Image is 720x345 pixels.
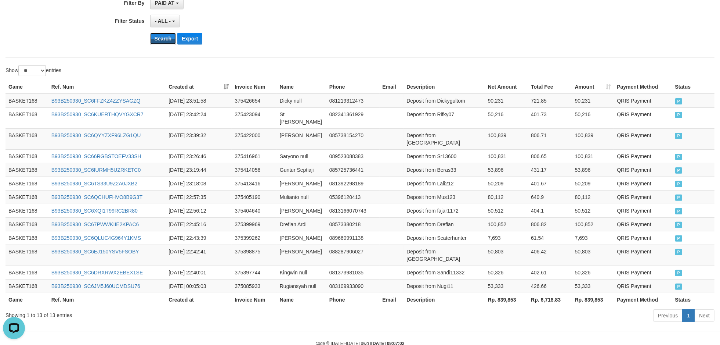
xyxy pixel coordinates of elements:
td: QRIS Payment [614,231,672,245]
td: QRIS Payment [614,107,672,128]
td: 61.54 [528,231,572,245]
td: 375413416 [232,177,277,190]
td: 50,512 [572,204,614,217]
a: 1 [682,309,695,322]
td: 721.85 [528,94,572,108]
td: [DATE] 22:45:16 [166,217,232,231]
td: [DATE] 22:43:39 [166,231,232,245]
td: 375422000 [232,128,277,149]
td: BASKET168 [6,245,48,266]
td: [DATE] 23:26:46 [166,149,232,163]
td: [DATE] 00:05:03 [166,279,232,293]
th: Created at: activate to sort column ascending [166,80,232,94]
td: 085738154270 [326,128,380,149]
td: 089523088383 [326,149,380,163]
td: 404.1 [528,204,572,217]
td: BASKET168 [6,190,48,204]
button: Export [177,33,202,45]
td: BASKET168 [6,94,48,108]
th: Description [404,293,485,306]
th: Payment Method [614,80,672,94]
td: 375085933 [232,279,277,293]
th: Payment Method [614,293,672,306]
label: Show entries [6,65,61,76]
td: 401.73 [528,107,572,128]
th: Status [672,293,714,306]
a: B93B250930_SC66RGBSTOEFV33SH [51,153,141,159]
td: 083109933090 [326,279,380,293]
span: PAID [675,154,683,160]
span: PAID [675,133,683,139]
td: QRIS Payment [614,163,672,177]
td: 7,693 [572,231,614,245]
td: Guntur Septiaji [277,163,326,177]
td: Deposit from Drefian [404,217,485,231]
select: Showentries [18,65,46,76]
td: QRIS Payment [614,190,672,204]
td: 0813166070743 [326,204,380,217]
th: Description [404,80,485,94]
td: QRIS Payment [614,245,672,266]
td: 53,896 [485,163,528,177]
td: 50,216 [485,107,528,128]
button: - ALL - [150,15,180,27]
td: 426.66 [528,279,572,293]
th: Rp. 839,853 [485,293,528,306]
span: - ALL - [155,18,171,24]
td: 375414056 [232,163,277,177]
td: 05396120413 [326,190,380,204]
th: Invoice Num [232,80,277,94]
td: 100,852 [572,217,614,231]
td: 081219312473 [326,94,380,108]
td: Deposit from Sandi11332 [404,266,485,279]
td: Mulianto null [277,190,326,204]
span: PAID [675,270,683,276]
td: 806.71 [528,128,572,149]
th: Total Fee [528,80,572,94]
td: [PERSON_NAME] [277,245,326,266]
td: 50,326 [485,266,528,279]
td: Deposit from Beras33 [404,163,485,177]
span: PAID [675,112,683,118]
td: 375404640 [232,204,277,217]
td: Drefian Ardi [277,217,326,231]
td: 806.65 [528,149,572,163]
th: Invoice Num [232,293,277,306]
td: BASKET168 [6,204,48,217]
td: BASKET168 [6,149,48,163]
th: Ref. Num [48,293,166,306]
td: 80,112 [572,190,614,204]
th: Created at [166,293,232,306]
a: B93B250930_SC6JM5J60UCMDSU76 [51,283,140,289]
th: Email [380,80,404,94]
td: 085725736441 [326,163,380,177]
td: 53,333 [485,279,528,293]
td: 80,112 [485,190,528,204]
td: 375426654 [232,94,277,108]
td: 375397744 [232,266,277,279]
td: Kingwin null [277,266,326,279]
td: 806.82 [528,217,572,231]
span: PAID [675,98,683,104]
td: Deposit from [GEOGRAPHIC_DATA] [404,128,485,149]
td: QRIS Payment [614,204,672,217]
td: 375398875 [232,245,277,266]
td: 375399262 [232,231,277,245]
th: Game [6,293,48,306]
a: B93B250930_SC6QCHUFHVO8B9G3T [51,194,142,200]
td: 081392298189 [326,177,380,190]
td: 50,326 [572,266,614,279]
a: B93B250930_SC6QLUC4G964Y1KMS [51,235,141,241]
td: Deposit from Rifky07 [404,107,485,128]
td: [PERSON_NAME] [277,204,326,217]
td: [DATE] 23:39:32 [166,128,232,149]
td: [DATE] 23:42:24 [166,107,232,128]
td: 640.9 [528,190,572,204]
td: [PERSON_NAME] [277,177,326,190]
td: [DATE] 23:19:44 [166,163,232,177]
span: PAID [675,167,683,174]
td: 401.67 [528,177,572,190]
td: 402.61 [528,266,572,279]
td: QRIS Payment [614,128,672,149]
th: Status [672,80,714,94]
